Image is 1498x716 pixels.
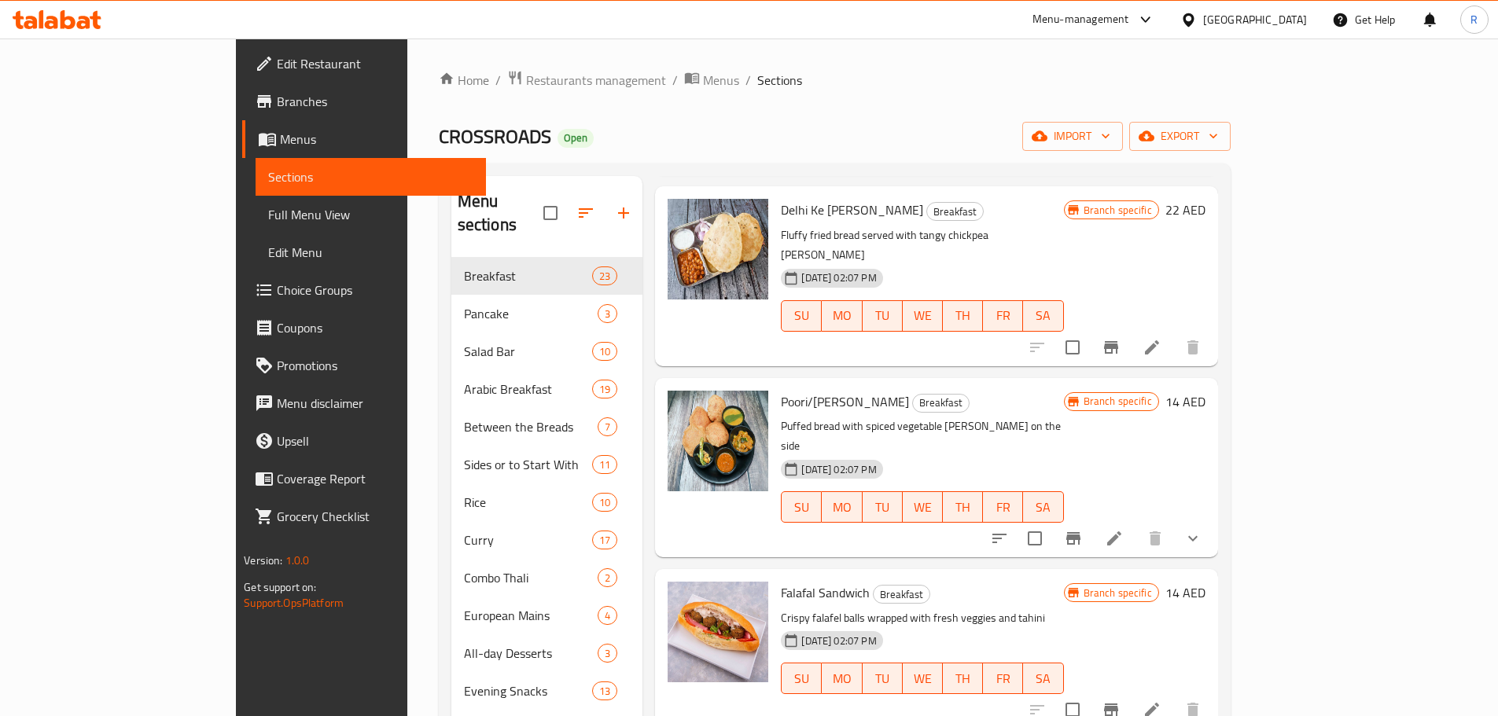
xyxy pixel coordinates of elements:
[1143,338,1161,357] a: Edit menu item
[464,568,598,587] div: Combo Thali
[558,131,594,145] span: Open
[1032,10,1129,29] div: Menu-management
[242,498,486,535] a: Grocery Checklist
[781,663,822,694] button: SU
[464,380,592,398] span: Arabic Breakfast
[464,681,592,700] span: Evening Snacks
[464,455,592,474] span: Sides or to Start With
[943,663,983,694] button: TH
[495,71,501,90] li: /
[668,582,768,682] img: Falafal Sandwich
[464,266,592,285] span: Breakfast
[451,332,643,370] div: Salad Bar10
[873,585,930,604] div: Breakfast
[242,422,486,460] a: Upsell
[1054,520,1092,557] button: Branch-specific-item
[244,577,316,597] span: Get support on:
[592,342,617,361] div: items
[1023,491,1063,523] button: SA
[464,531,592,549] span: Curry
[242,309,486,347] a: Coupons
[598,608,616,623] span: 4
[822,663,862,694] button: MO
[828,667,856,690] span: MO
[558,129,594,148] div: Open
[788,496,815,519] span: SU
[605,194,642,232] button: Add section
[458,189,544,237] h2: Menu sections
[1165,391,1205,413] h6: 14 AED
[684,70,739,90] a: Menus
[1165,199,1205,221] h6: 22 AED
[277,356,473,375] span: Promotions
[451,521,643,559] div: Curry17
[277,92,473,111] span: Branches
[451,295,643,332] div: Pancake3
[598,417,617,436] div: items
[598,307,616,321] span: 3
[788,667,815,690] span: SU
[822,300,862,332] button: MO
[598,644,617,663] div: items
[781,491,822,523] button: SU
[781,581,870,604] span: Falafal Sandwich
[256,158,486,196] a: Sections
[863,300,903,332] button: TU
[464,644,598,663] span: All-day Desserts
[451,408,643,446] div: Between the Breads7
[1077,586,1158,600] span: Branch specific
[781,300,822,332] button: SU
[277,318,473,337] span: Coupons
[242,120,486,158] a: Menus
[277,469,473,488] span: Coverage Report
[464,606,598,625] span: European Mains
[909,496,937,519] span: WE
[913,394,969,412] span: Breakfast
[1174,329,1212,366] button: delete
[781,198,923,222] span: Delhi Ke [PERSON_NAME]
[598,420,616,435] span: 7
[451,446,643,483] div: Sides or to Start With11
[592,493,617,512] div: items
[795,462,882,477] span: [DATE] 02:07 PM
[672,71,678,90] li: /
[242,83,486,120] a: Branches
[451,483,643,521] div: Rice10
[280,130,473,149] span: Menus
[1203,11,1307,28] div: [GEOGRAPHIC_DATA]
[757,71,802,90] span: Sections
[439,70,1231,90] nav: breadcrumb
[1105,529,1124,548] a: Edit menu item
[451,634,643,672] div: All-day Desserts3
[592,380,617,398] div: items
[869,667,896,690] span: TU
[242,347,486,384] a: Promotions
[903,491,943,523] button: WE
[1077,394,1158,409] span: Branch specific
[1023,300,1063,332] button: SA
[592,455,617,474] div: items
[464,493,592,512] span: Rice
[593,344,616,359] span: 10
[451,597,643,634] div: European Mains4
[598,646,616,661] span: 3
[1129,122,1231,151] button: export
[593,495,616,510] span: 10
[1174,520,1212,557] button: show more
[781,226,1063,265] p: Fluffy fried bread served with tangy chickpea [PERSON_NAME]
[464,417,598,436] span: Between the Breads
[949,304,977,327] span: TH
[795,270,882,285] span: [DATE] 02:07 PM
[526,71,666,90] span: Restaurants management
[781,608,1063,628] p: Crispy falafel balls wrapped with fresh veggies and tahini
[464,304,598,323] div: Pancake
[592,266,617,285] div: items
[989,667,1017,690] span: FR
[534,196,567,229] span: Select all sections
[781,390,909,413] span: Poori/[PERSON_NAME]
[464,342,592,361] span: Salad Bar
[943,491,983,523] button: TH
